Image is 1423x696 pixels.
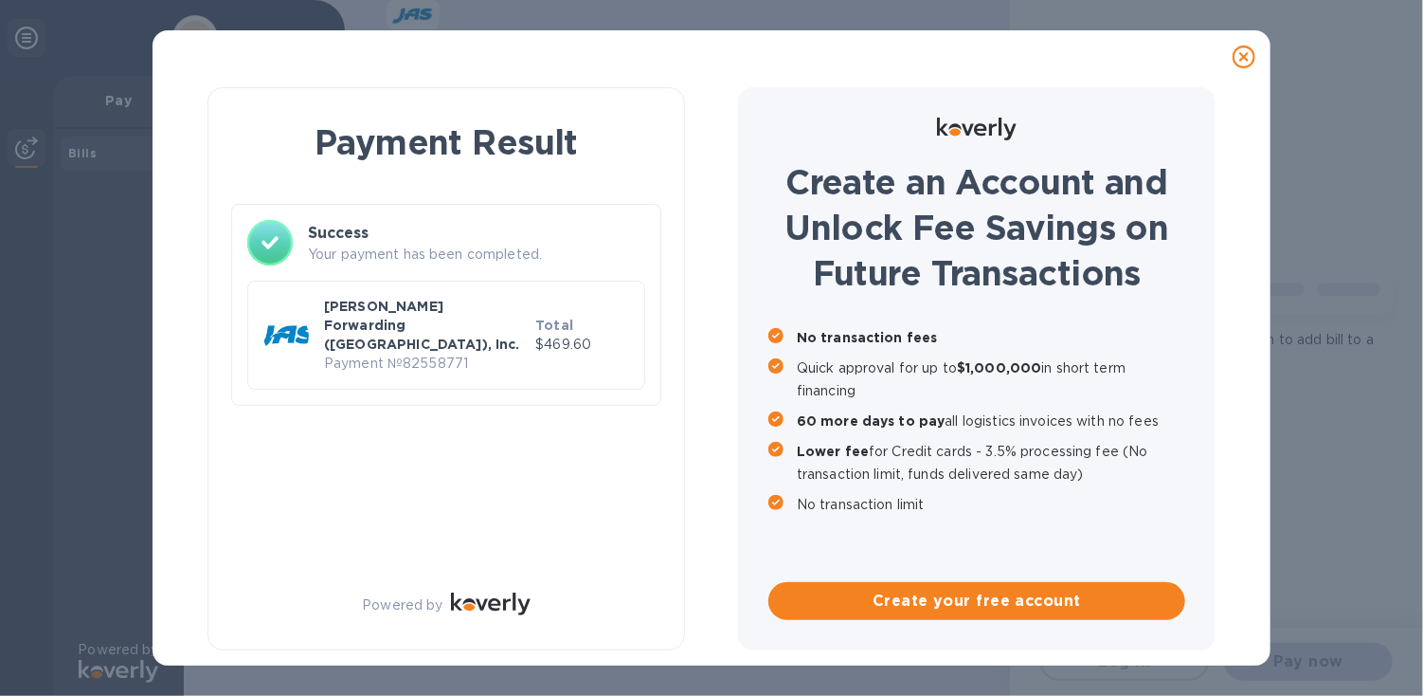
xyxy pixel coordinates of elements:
[797,413,946,429] b: 60 more days to pay
[784,590,1170,613] span: Create your free account
[451,593,531,615] img: Logo
[797,444,869,459] b: Lower fee
[797,357,1185,402] p: Quick approval for up to in short term financing
[535,318,573,333] b: Total
[797,330,938,345] b: No transaction fees
[239,119,654,166] h1: Payment Result
[768,159,1185,296] h1: Create an Account and Unlock Fee Savings on Future Transactions
[957,360,1041,375] b: $1,000,000
[797,493,1185,516] p: No transaction limit
[937,118,1017,140] img: Logo
[362,595,442,615] p: Powered by
[797,440,1185,485] p: for Credit cards - 3.5% processing fee (No transaction limit, funds delivered same day)
[535,335,629,355] p: $469.60
[324,354,528,374] p: Payment № 82558771
[797,410,1185,432] p: all logistics invoices with no fees
[324,297,528,354] p: [PERSON_NAME] Forwarding ([GEOGRAPHIC_DATA]), Inc.
[768,582,1185,620] button: Create your free account
[308,222,645,245] h3: Success
[308,245,645,265] p: Your payment has been completed.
